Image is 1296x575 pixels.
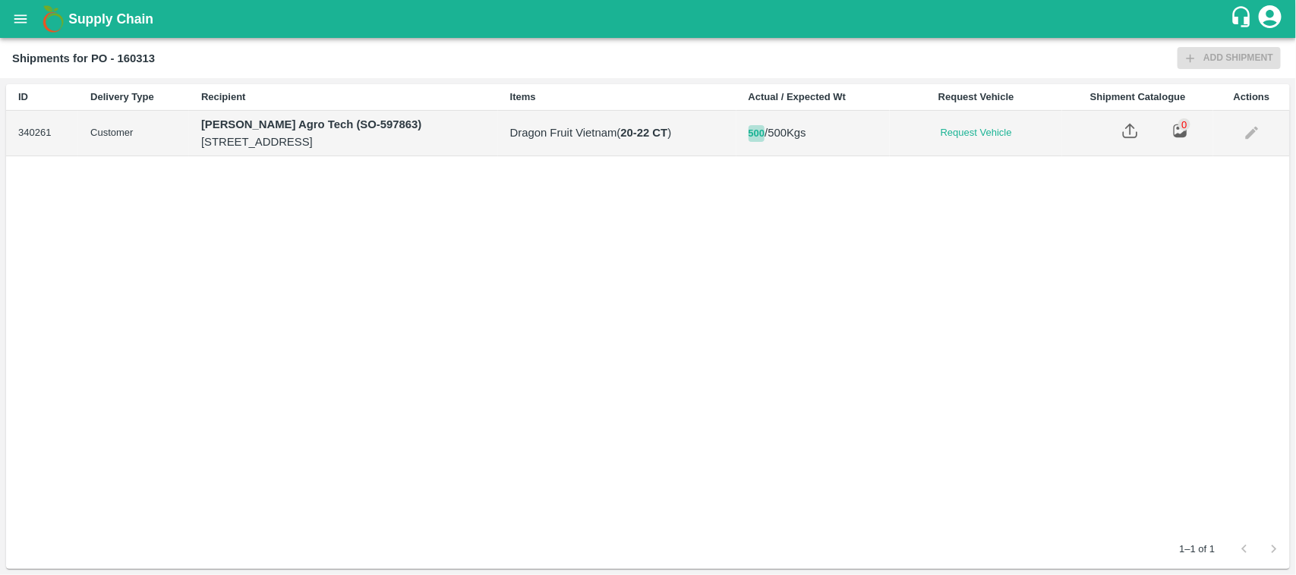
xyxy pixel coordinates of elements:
b: Request Vehicle [938,91,1014,102]
b: Delivery Type [90,91,154,102]
b: Actions [1234,91,1270,102]
strong: [PERSON_NAME] Agro Tech (SO-597863) [201,118,421,130]
b: Shipment Catalogue [1090,91,1186,102]
p: / 500 Kgs [749,124,878,142]
div: 0 [1178,118,1190,130]
a: Supply Chain [68,8,1230,30]
b: Shipments for PO - 160313 [12,52,155,64]
b: Recipient [201,91,246,102]
p: Dragon Fruit Vietnam ( ) [510,124,724,141]
a: Request Vehicle [902,126,1050,140]
b: Actual / Expected Wt [749,91,847,102]
button: open drawer [3,2,38,36]
img: logo [38,4,68,34]
img: preview [1172,123,1188,139]
b: ID [18,91,28,102]
td: Customer [78,111,189,156]
div: customer-support [1230,5,1257,33]
p: 1–1 of 1 [1179,542,1215,557]
b: Items [510,91,536,102]
b: 20-22 CT [621,127,668,139]
img: share [1122,123,1138,139]
p: [STREET_ADDRESS] [201,134,486,150]
td: 340261 [6,111,78,156]
div: account of current user [1257,3,1284,35]
button: 500 [749,125,765,143]
b: Supply Chain [68,11,153,27]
